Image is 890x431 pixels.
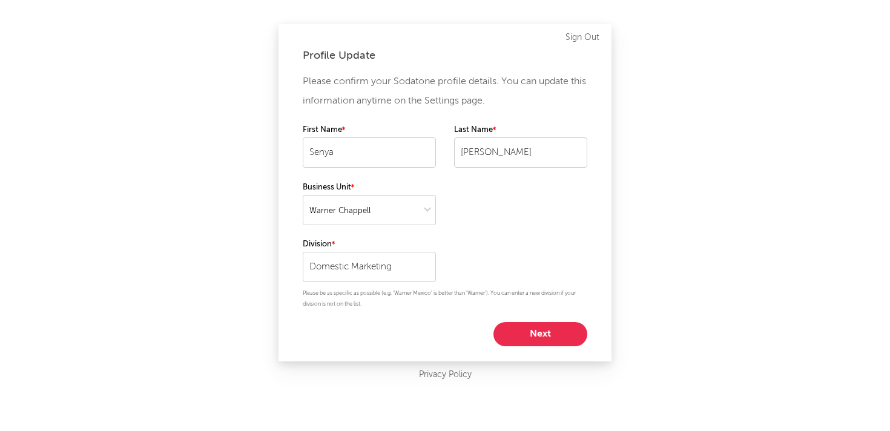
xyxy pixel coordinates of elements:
p: Please be as specific as possible (e.g. 'Warner Mexico' is better than 'Warner'). You can enter a... [303,288,587,310]
a: Privacy Policy [419,367,472,383]
button: Next [493,322,587,346]
label: Business Unit [303,180,436,195]
label: Division [303,237,436,252]
label: Last Name [454,123,587,137]
input: Your division [303,252,436,282]
a: Sign Out [565,30,599,45]
input: Your last name [454,137,587,168]
input: Your first name [303,137,436,168]
label: First Name [303,123,436,137]
p: Please confirm your Sodatone profile details. You can update this information anytime on the Sett... [303,72,587,111]
div: Profile Update [303,48,587,63]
